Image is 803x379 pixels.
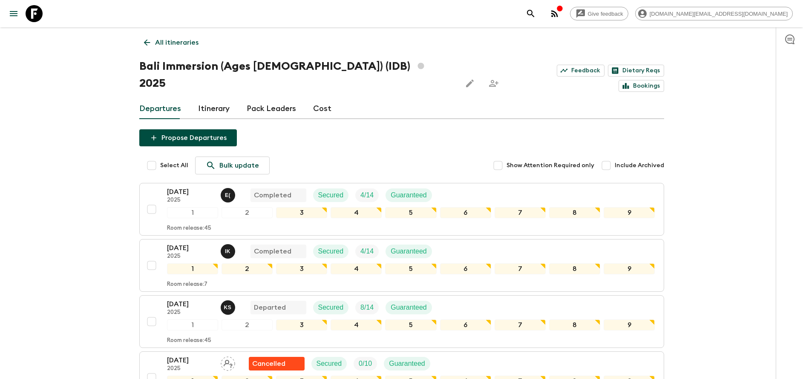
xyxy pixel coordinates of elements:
div: 4 [331,263,382,274]
button: search adventures [522,5,539,22]
span: [DOMAIN_NAME][EMAIL_ADDRESS][DOMAIN_NAME] [645,11,792,17]
p: Room release: 45 [167,337,211,344]
p: Secured [317,359,342,369]
div: 9 [604,207,655,218]
p: 2025 [167,365,214,372]
div: 1 [167,319,218,331]
p: Guaranteed [389,359,425,369]
p: 8 / 14 [360,302,374,313]
p: Room release: 45 [167,225,211,232]
p: 4 / 14 [360,246,374,256]
div: 1 [167,263,218,274]
div: 2 [222,319,273,331]
div: 4 [331,207,382,218]
div: 3 [276,263,327,274]
button: [DATE]2025I Komang PurnayasaCompletedSecuredTrip FillGuaranteed123456789Room release:7 [139,239,664,292]
div: 9 [604,319,655,331]
div: 6 [440,207,491,218]
button: [DATE]2025Ketut SunarkaDepartedSecuredTrip FillGuaranteed123456789Room release:45 [139,295,664,348]
div: 8 [549,319,600,331]
div: 6 [440,319,491,331]
div: 5 [385,263,436,274]
span: Share this itinerary [485,75,502,92]
div: 7 [495,319,546,331]
button: Edit this itinerary [461,75,478,92]
div: 3 [276,319,327,331]
div: 9 [604,263,655,274]
div: 4 [331,319,382,331]
a: Bookings [619,80,664,92]
div: 6 [440,263,491,274]
div: Secured [313,188,349,202]
a: Dietary Reqs [608,65,664,77]
div: Trip Fill [354,357,377,370]
a: Give feedback [570,7,628,20]
a: Bulk update [195,157,270,174]
p: Completed [254,246,291,256]
div: 1 [167,207,218,218]
span: Assign pack leader [221,359,235,366]
span: Show Attention Required only [507,161,594,170]
p: Guaranteed [391,190,427,200]
p: Guaranteed [391,302,427,313]
div: Trip Fill [355,245,379,258]
p: 2025 [167,309,214,316]
p: Guaranteed [391,246,427,256]
button: Propose Departures [139,129,237,146]
a: Cost [313,99,331,119]
div: 2 [222,263,273,274]
p: [DATE] [167,355,214,365]
div: Secured [313,245,349,258]
p: Secured [318,246,344,256]
div: [DOMAIN_NAME][EMAIL_ADDRESS][DOMAIN_NAME] [635,7,793,20]
p: [DATE] [167,187,214,197]
a: Itinerary [198,99,230,119]
div: Flash Pack cancellation [249,357,305,370]
button: menu [5,5,22,22]
a: Departures [139,99,181,119]
div: 5 [385,319,436,331]
p: All itineraries [155,37,199,48]
p: [DATE] [167,299,214,309]
h1: Bali Immersion (Ages [DEMOGRAPHIC_DATA]) (IDB) 2025 [139,58,455,92]
span: England (Made) Agus Englandian [221,191,237,197]
span: Give feedback [583,11,628,17]
div: 7 [495,263,546,274]
a: Feedback [557,65,604,77]
a: All itineraries [139,34,203,51]
p: Cancelled [252,359,285,369]
div: 8 [549,263,600,274]
span: Select All [160,161,188,170]
p: Secured [318,302,344,313]
p: Completed [254,190,291,200]
button: [DATE]2025England (Made) Agus EnglandianCompletedSecuredTrip FillGuaranteed123456789Room release:45 [139,183,664,236]
p: 2025 [167,197,214,204]
p: Room release: 7 [167,281,207,288]
span: Ketut Sunarka [221,303,237,310]
span: Include Archived [615,161,664,170]
p: Departed [254,302,286,313]
p: 2025 [167,253,214,260]
div: 8 [549,207,600,218]
p: 4 / 14 [360,190,374,200]
a: Pack Leaders [247,99,296,119]
p: 0 / 10 [359,359,372,369]
div: Secured [313,301,349,314]
p: Bulk update [219,160,259,171]
span: I Komang Purnayasa [221,247,237,254]
div: Trip Fill [355,301,379,314]
div: 7 [495,207,546,218]
div: 3 [276,207,327,218]
div: 5 [385,207,436,218]
div: Trip Fill [355,188,379,202]
p: Secured [318,190,344,200]
p: [DATE] [167,243,214,253]
div: 2 [222,207,273,218]
div: Secured [311,357,347,370]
